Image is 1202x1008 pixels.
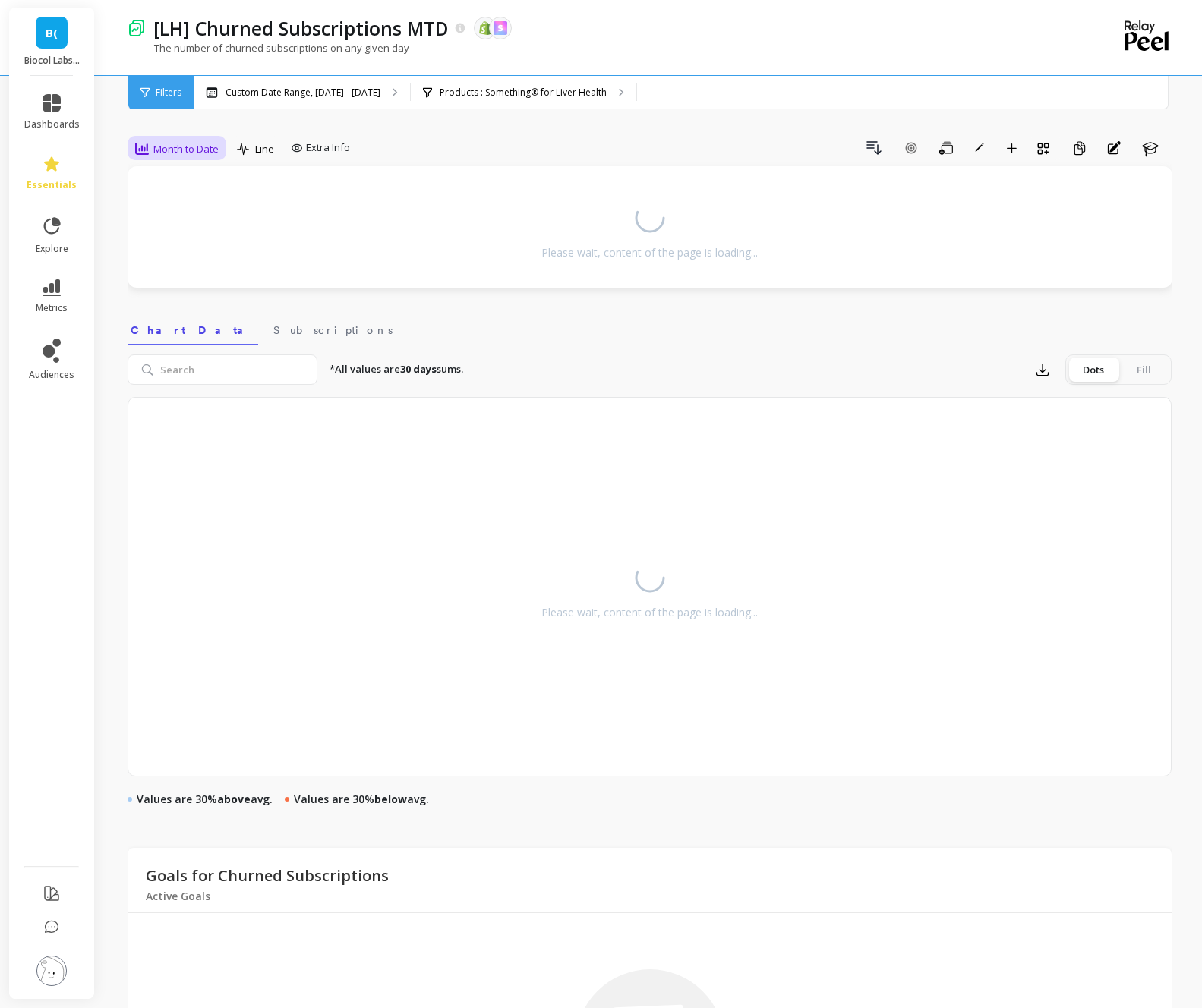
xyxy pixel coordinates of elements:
div: Fill [1118,358,1169,382]
span: explore [36,243,68,255]
p: Products : Something® for Liver Health [440,87,607,99]
span: Filters [156,87,181,99]
img: header icon [128,19,146,37]
p: The number of churned subscriptions on any given day [128,41,409,55]
strong: below [374,792,407,806]
img: profile picture [36,956,67,986]
p: Values are 30% avg. [137,792,273,807]
span: audiences [29,369,74,381]
p: Custom Date Range, [DATE] - [DATE] [226,87,380,99]
span: metrics [36,302,68,314]
span: Chart Data [131,323,255,338]
p: Active Goals [146,890,389,903]
span: Month to Date [153,142,219,156]
img: api.shopify.svg [478,21,492,35]
strong: above [217,792,251,806]
input: Search [128,354,317,385]
nav: Tabs [128,310,1172,345]
span: B( [46,24,58,42]
p: Biocol Labs (US) [24,55,80,67]
div: Please wait, content of the page is loading... [541,245,758,260]
p: [LH] Churned Subscriptions MTD [153,15,449,41]
p: *All values are sums. [330,362,463,377]
strong: 30 days [400,362,437,376]
span: dashboards [24,118,80,131]
span: Line [255,142,274,156]
div: Please wait, content of the page is loading... [541,605,758,620]
p: Values are 30% avg. [294,792,429,807]
div: Dots [1068,358,1118,382]
p: Goals for Churned Subscriptions [146,862,389,890]
span: Subscriptions [273,323,393,338]
span: Extra Info [306,140,350,156]
img: api.skio.svg [494,21,507,35]
span: essentials [27,179,77,191]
